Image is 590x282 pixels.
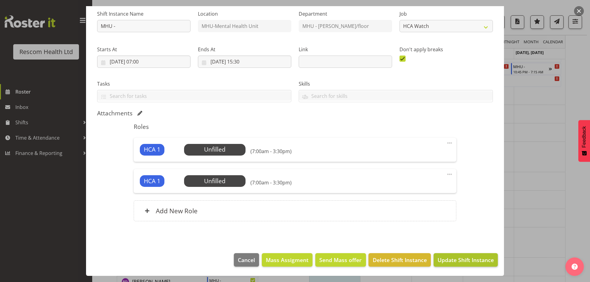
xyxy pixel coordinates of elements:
[299,80,493,87] label: Skills
[144,177,160,186] span: HCA 1
[250,180,292,186] h6: (7:00am - 3:30pm)
[578,120,590,162] button: Feedback - Show survey
[144,145,160,154] span: HCA 1
[368,253,431,267] button: Delete Shift Instance
[156,207,198,215] h6: Add New Role
[399,46,493,53] label: Don't apply breaks
[97,46,191,53] label: Starts At
[319,256,362,264] span: Send Mass offer
[234,253,259,267] button: Cancel
[434,253,498,267] button: Update Shift Instance
[373,256,427,264] span: Delete Shift Instance
[204,177,226,185] span: Unfilled
[399,10,493,17] label: Job
[97,110,132,117] h5: Attachments
[204,145,226,153] span: Unfilled
[238,256,255,264] span: Cancel
[134,123,456,130] h5: Roles
[299,91,493,101] input: Search for skills
[97,56,191,68] input: Click to select...
[97,20,191,32] input: Shift Instance Name
[198,56,291,68] input: Click to select...
[315,253,366,267] button: Send Mass offer
[299,46,392,53] label: Link
[97,91,291,101] input: Search for tasks
[198,46,291,53] label: Ends At
[250,148,292,154] h6: (7:00am - 3:30pm)
[438,256,494,264] span: Update Shift Instance
[572,264,578,270] img: help-xxl-2.png
[262,253,313,267] button: Mass Assigment
[299,10,392,17] label: Department
[266,256,309,264] span: Mass Assigment
[97,10,191,17] label: Shift Instance Name
[97,80,291,87] label: Tasks
[198,10,291,17] label: Location
[581,126,587,148] span: Feedback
